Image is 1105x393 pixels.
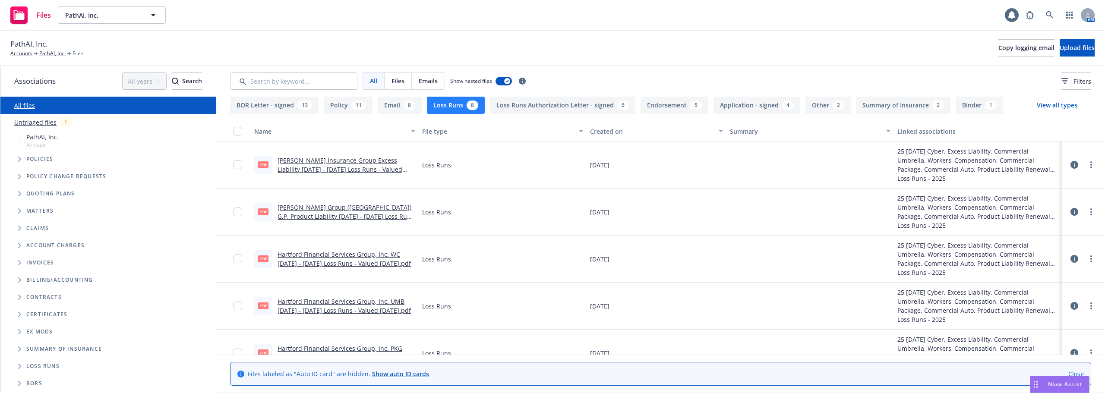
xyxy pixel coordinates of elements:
div: 1 [60,117,72,127]
a: more [1086,348,1096,358]
div: 25 [DATE] Cyber, Excess Liability, Commercial Umbrella, Workers' Compensation, Commercial Package... [897,288,1058,315]
div: 6 [617,101,629,110]
span: pdf [258,302,268,309]
input: Search by keyword... [230,72,357,90]
span: pdf [258,255,268,262]
div: Loss Runs - 2025 [897,315,1058,324]
span: [DATE] [590,208,609,217]
span: PathAI, Inc. [26,132,59,141]
div: 5 [690,101,702,110]
span: Certificates [26,312,67,317]
span: Quoting plans [26,191,75,196]
div: 11 [351,101,366,110]
button: SearchSearch [172,72,202,90]
span: PathAI, Inc. [10,38,47,50]
div: 25 [DATE] Cyber, Excess Liability, Commercial Umbrella, Workers' Compensation, Commercial Package... [897,147,1058,174]
span: Associations [14,75,56,87]
div: 1 [985,101,997,110]
a: Report a Bug [1021,6,1039,24]
div: 8 [467,101,478,110]
button: Other [805,97,851,114]
svg: Search [172,78,179,85]
button: PathAI, Inc. [58,6,166,24]
a: Search [1041,6,1058,24]
a: Hartford Financial Services Group, Inc. WC [DATE] - [DATE] Loss Runs - Valued [DATE].pdf [278,250,411,267]
span: Matters [26,208,54,214]
div: Drag to move [1030,376,1041,393]
button: Linked associations [894,121,1062,141]
span: Filters [1061,77,1091,86]
span: Upload files [1060,44,1095,52]
div: 8 [404,101,415,110]
span: Loss Runs [422,160,451,170]
span: Contracts [26,295,62,300]
div: Linked associations [897,127,1058,136]
button: Endorsement [641,97,708,114]
span: Loss Runs [26,364,60,369]
div: 2 [833,101,844,110]
button: View all types [1023,97,1091,114]
button: Email [378,97,422,114]
div: Name [254,127,406,136]
a: Show auto ID cards [372,370,429,378]
input: Toggle Row Selected [234,160,242,169]
div: Search [172,73,202,89]
a: more [1086,160,1096,170]
button: BOR Letter - signed [230,97,319,114]
span: Show nested files [450,77,492,85]
button: Summary [726,121,894,141]
div: 2 [932,101,944,110]
input: Toggle Row Selected [234,302,242,310]
span: All [370,76,377,85]
button: Nova Assist [1030,376,1089,393]
span: Claims [26,226,49,231]
div: 25 [DATE] Cyber, Excess Liability, Commercial Umbrella, Workers' Compensation, Commercial Package... [897,335,1058,362]
button: Filters [1061,72,1091,90]
a: Hartford Financial Services Group, Inc. UMB [DATE] - [DATE] Loss Runs - Valued [DATE].pdf [278,297,411,314]
span: [DATE] [590,349,609,358]
div: Summary [730,127,881,136]
span: BORs [26,381,42,386]
a: PathAI, Inc. [39,50,66,57]
span: Account [26,141,59,149]
a: more [1086,301,1096,311]
button: Application - signed [714,97,800,114]
div: File type [422,127,574,136]
span: Loss Runs [422,349,451,358]
div: 13 [297,101,312,110]
button: Created on [587,121,726,141]
span: Invoices [26,260,54,265]
a: Untriaged files [14,118,57,127]
span: Loss Runs [422,302,451,311]
div: 25 [DATE] Cyber, Excess Liability, Commercial Umbrella, Workers' Compensation, Commercial Package... [897,194,1058,221]
span: Billing/Accounting [26,277,93,283]
span: Files [391,76,404,85]
button: Upload files [1060,39,1095,57]
span: Summary of insurance [26,346,102,352]
a: [PERSON_NAME] Group ([GEOGRAPHIC_DATA]) G.P. Product Liability [DATE] - [DATE] Loss Runs - Valued... [278,203,414,230]
div: Loss Runs - 2025 [897,174,1058,183]
span: Policy change requests [26,174,106,179]
span: Copy logging email [998,44,1054,52]
span: pdf [258,349,268,356]
a: more [1086,207,1096,217]
div: 25 [DATE] Cyber, Excess Liability, Commercial Umbrella, Workers' Compensation, Commercial Package... [897,241,1058,268]
div: Loss Runs - 2025 [897,221,1058,230]
a: Close [1068,369,1084,378]
a: Files [7,3,54,27]
span: [DATE] [590,160,609,170]
button: Loss Runs Authorization Letter - signed [490,97,635,114]
span: Filters [1073,77,1091,86]
div: Created on [590,127,714,136]
button: Name [251,121,419,141]
span: Loss Runs [422,208,451,217]
button: Binder [956,97,1003,114]
button: Copy logging email [998,39,1054,57]
input: Toggle Row Selected [234,255,242,263]
span: pdf [258,161,268,168]
input: Toggle Row Selected [234,208,242,216]
span: PathAI, Inc. [65,11,140,20]
span: Account charges [26,243,85,248]
a: All files [14,101,35,110]
span: [DATE] [590,255,609,264]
